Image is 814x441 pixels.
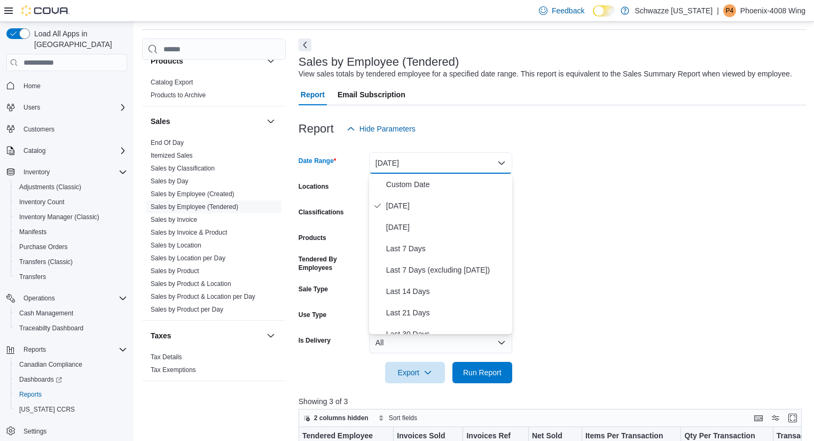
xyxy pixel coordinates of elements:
[15,403,127,416] span: Washington CCRS
[635,4,713,17] p: Schwazze [US_STATE]
[151,305,223,314] span: Sales by Product per Day
[15,256,77,268] a: Transfers (Classic)
[299,255,365,272] label: Tendered By Employees
[19,80,45,92] a: Home
[151,353,182,361] span: Tax Details
[369,152,512,174] button: [DATE]
[11,225,131,239] button: Manifests
[299,68,792,80] div: View sales totals by tendered employee for a specified date range. This report is equivalent to t...
[15,196,127,208] span: Inventory Count
[151,254,225,262] span: Sales by Location per Day
[151,330,262,341] button: Taxes
[301,84,325,105] span: Report
[299,122,334,135] h3: Report
[15,226,127,238] span: Manifests
[11,254,131,269] button: Transfers (Classic)
[299,311,326,319] label: Use Type
[11,239,131,254] button: Purchase Orders
[15,196,69,208] a: Inventory Count
[452,362,512,383] button: Run Report
[15,388,46,401] a: Reports
[151,177,189,185] a: Sales by Day
[374,412,421,424] button: Sort fields
[386,242,508,255] span: Last 7 Days
[21,5,69,16] img: Cova
[151,203,238,211] a: Sales by Employee (Tendered)
[2,423,131,439] button: Settings
[15,256,127,268] span: Transfers (Classic)
[19,228,46,236] span: Manifests
[151,138,184,147] span: End Of Day
[15,270,50,283] a: Transfers
[369,332,512,353] button: All
[142,351,286,381] div: Taxes
[19,273,46,281] span: Transfers
[463,367,502,378] span: Run Report
[11,269,131,284] button: Transfers
[15,373,66,386] a: Dashboards
[299,38,311,51] button: Next
[151,91,206,99] a: Products to Archive
[151,242,201,249] a: Sales by Location
[30,28,127,50] span: Load All Apps in [GEOGRAPHIC_DATA]
[359,123,416,134] span: Hide Parameters
[299,412,373,424] button: 2 columns hidden
[11,180,131,195] button: Adjustments (Classic)
[19,79,127,92] span: Home
[151,116,170,127] h3: Sales
[769,412,782,424] button: Display options
[386,264,508,276] span: Last 7 Days (excluding [DATE])
[15,241,72,253] a: Purchase Orders
[15,373,127,386] span: Dashboards
[15,358,127,371] span: Canadian Compliance
[19,425,51,438] a: Settings
[264,115,277,128] button: Sales
[19,166,127,179] span: Inventory
[11,210,131,225] button: Inventory Manager (Classic)
[2,342,131,357] button: Reports
[15,226,51,238] a: Manifests
[151,139,184,146] a: End Of Day
[723,4,736,17] div: Phoenix-4008 Wing
[151,366,196,374] a: Tax Exemptions
[151,228,227,237] span: Sales by Invoice & Product
[24,82,41,90] span: Home
[2,143,131,158] button: Catalog
[24,168,50,176] span: Inventory
[24,345,46,354] span: Reports
[386,328,508,341] span: Last 30 Days
[19,292,127,305] span: Operations
[314,414,369,422] span: 2 columns hidden
[752,412,765,424] button: Keyboard shortcuts
[19,360,82,369] span: Canadian Compliance
[2,291,131,306] button: Operations
[15,270,127,283] span: Transfers
[19,424,127,438] span: Settings
[151,330,171,341] h3: Taxes
[2,165,131,180] button: Inventory
[299,208,344,216] label: Classifications
[299,336,331,345] label: Is Delivery
[299,396,807,407] p: Showing 3 of 3
[19,324,83,332] span: Traceabilty Dashboard
[552,5,584,16] span: Feedback
[151,293,255,300] a: Sales by Product & Location per Day
[19,144,50,157] button: Catalog
[725,4,733,17] span: P4
[19,258,73,266] span: Transfers (Classic)
[386,221,508,234] span: [DATE]
[151,152,193,159] a: Itemized Sales
[11,357,131,372] button: Canadian Compliance
[264,329,277,342] button: Taxes
[299,182,329,191] label: Locations
[151,280,231,288] span: Sales by Product & Location
[24,294,55,303] span: Operations
[15,403,79,416] a: [US_STATE] CCRS
[151,165,215,172] a: Sales by Classification
[19,166,54,179] button: Inventory
[15,358,87,371] a: Canadian Compliance
[299,56,459,68] h3: Sales by Employee (Tendered)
